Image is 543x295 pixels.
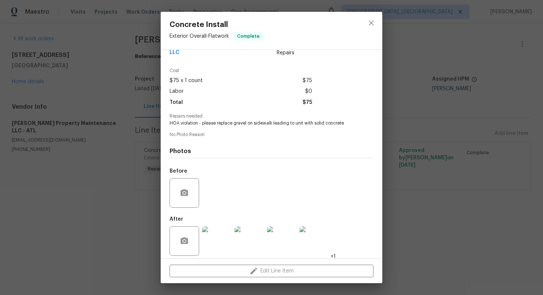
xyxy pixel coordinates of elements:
[170,217,183,222] h5: After
[362,14,380,32] button: close
[170,44,277,55] span: [PERSON_NAME] Property Maintenance LLC
[170,169,187,174] h5: Before
[170,147,373,155] h4: Photos
[170,34,229,39] span: Exterior Overall - Flatwork
[170,132,373,137] span: No Photo Reason
[170,97,183,108] span: Total
[331,253,336,260] span: +1
[305,86,312,97] span: $0
[170,86,184,97] span: Labor
[170,21,263,29] span: Concrete Install
[234,33,263,40] span: Complete
[170,114,373,119] span: Repairs needed
[170,68,312,73] span: Cost
[277,49,313,57] span: Repairs
[170,120,353,126] span: HOA violation - please replace gravel on sidewalk leading to unit with solid concrete
[303,97,312,108] span: $75
[170,75,203,86] span: $75 x 1 count
[303,75,312,86] span: $75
